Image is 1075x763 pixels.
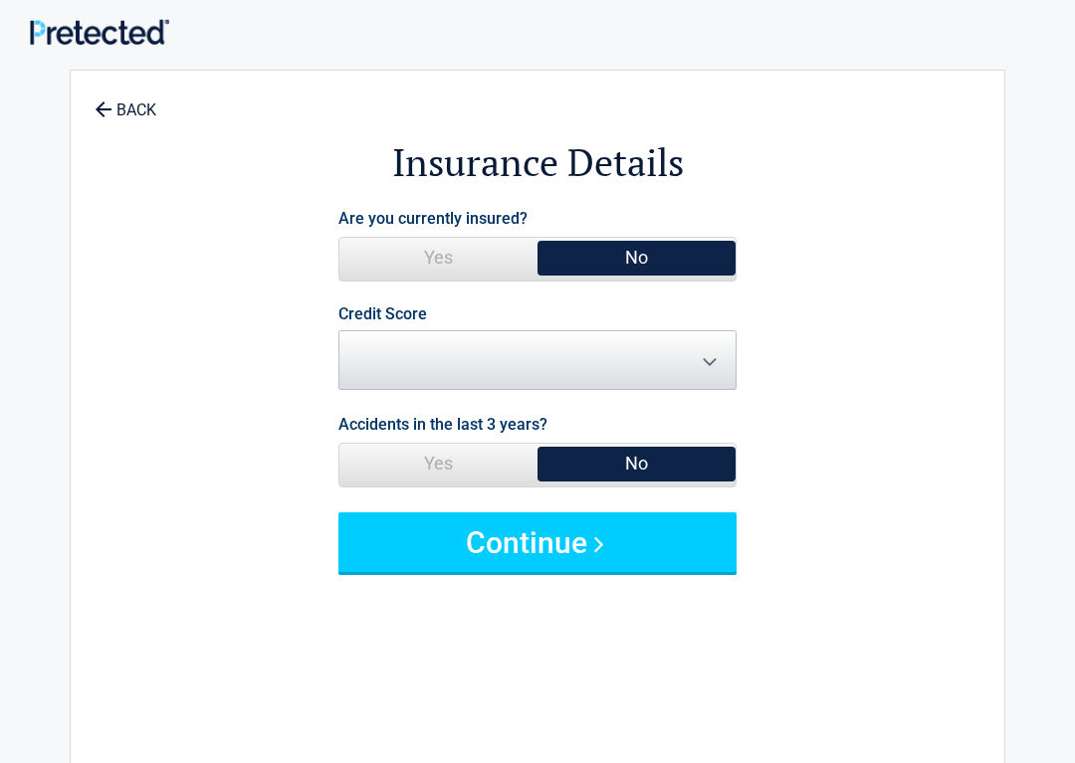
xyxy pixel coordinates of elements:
a: BACK [91,84,160,118]
img: Main Logo [30,19,169,44]
span: Yes [339,444,537,483]
h2: Insurance Details [180,137,895,188]
label: Credit Score [338,306,427,322]
span: No [537,238,736,278]
label: Are you currently insured? [338,205,528,232]
span: Yes [339,238,537,278]
label: Accidents in the last 3 years? [338,411,547,438]
button: Continue [338,512,737,572]
span: No [537,444,736,483]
